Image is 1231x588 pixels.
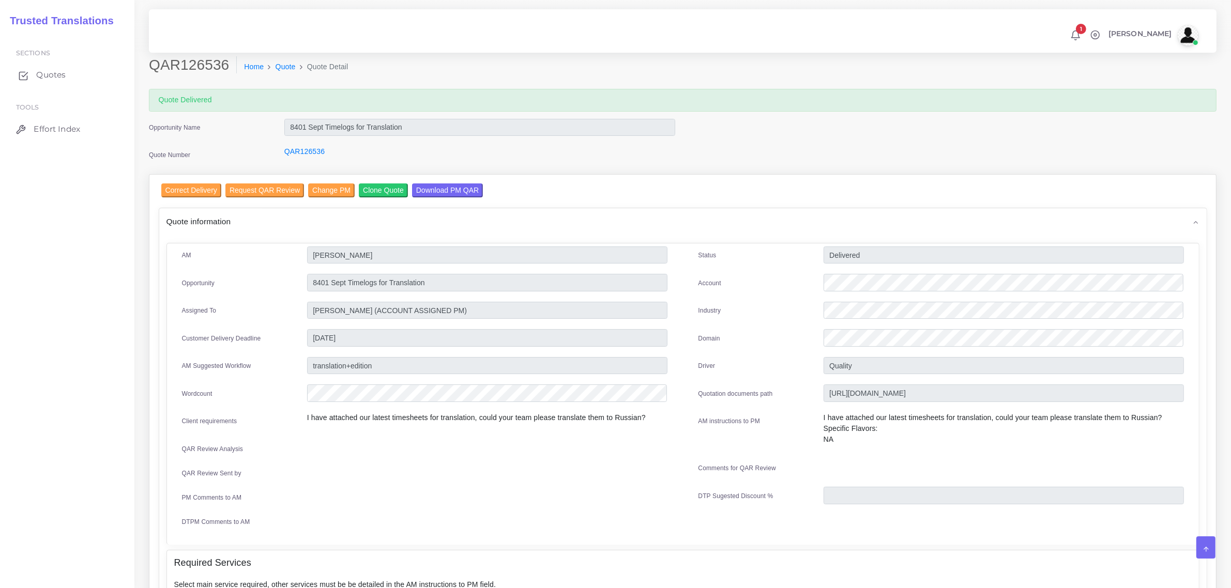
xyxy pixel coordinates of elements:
a: Effort Index [8,118,127,140]
label: QAR Review Sent by [182,469,241,478]
a: 1 [1067,29,1085,41]
label: Quotation documents path [698,389,773,398]
span: Tools [16,103,39,111]
img: avatar [1178,25,1198,45]
label: PM Comments to AM [182,493,242,502]
span: Quotes [36,69,66,81]
input: Change PM [308,183,355,197]
a: Quote [276,61,296,72]
label: Opportunity Name [149,123,201,132]
label: AM instructions to PM [698,416,761,426]
label: Domain [698,334,720,343]
p: I have attached our latest timesheets for translation, could your team please translate them to R... [307,412,667,423]
span: [PERSON_NAME] [1108,30,1172,37]
input: pm [307,302,667,319]
p: I have attached our latest timesheets for translation, could your team please translate them to R... [824,412,1184,445]
a: Trusted Translations [3,12,114,29]
label: AM Suggested Workflow [182,361,251,370]
h2: QAR126536 [149,56,237,74]
span: Sections [16,49,50,57]
a: Home [244,61,264,72]
label: Client requirements [182,416,237,426]
input: Correct Delivery [161,183,221,197]
input: Clone Quote [359,183,408,197]
label: Opportunity [182,278,215,288]
a: Quotes [8,64,127,86]
span: Effort Index [34,123,80,135]
div: Quote Delivered [149,89,1217,112]
label: QAR Review Analysis [182,444,244,454]
label: Status [698,251,717,260]
label: AM [182,251,191,260]
label: Quote Number [149,150,190,160]
label: Customer Delivery Deadline [182,334,261,343]
span: Quote information [166,215,231,227]
label: Account [698,278,721,288]
a: QAR126536 [284,147,325,156]
input: Request QAR Review [225,183,304,197]
li: Quote Detail [296,61,348,72]
label: Comments for QAR Review [698,463,776,473]
label: Driver [698,361,716,370]
label: Wordcount [182,389,212,398]
label: DTPM Comments to AM [182,517,250,527]
a: [PERSON_NAME]avatar [1103,25,1202,45]
div: Quote information [159,208,1207,235]
label: Industry [698,306,721,315]
input: Download PM QAR [412,183,483,197]
label: Assigned To [182,306,217,315]
h2: Trusted Translations [3,14,114,27]
label: DTP Sugested Discount % [698,491,773,501]
h4: Required Services [174,558,251,569]
span: 1 [1076,24,1086,34]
